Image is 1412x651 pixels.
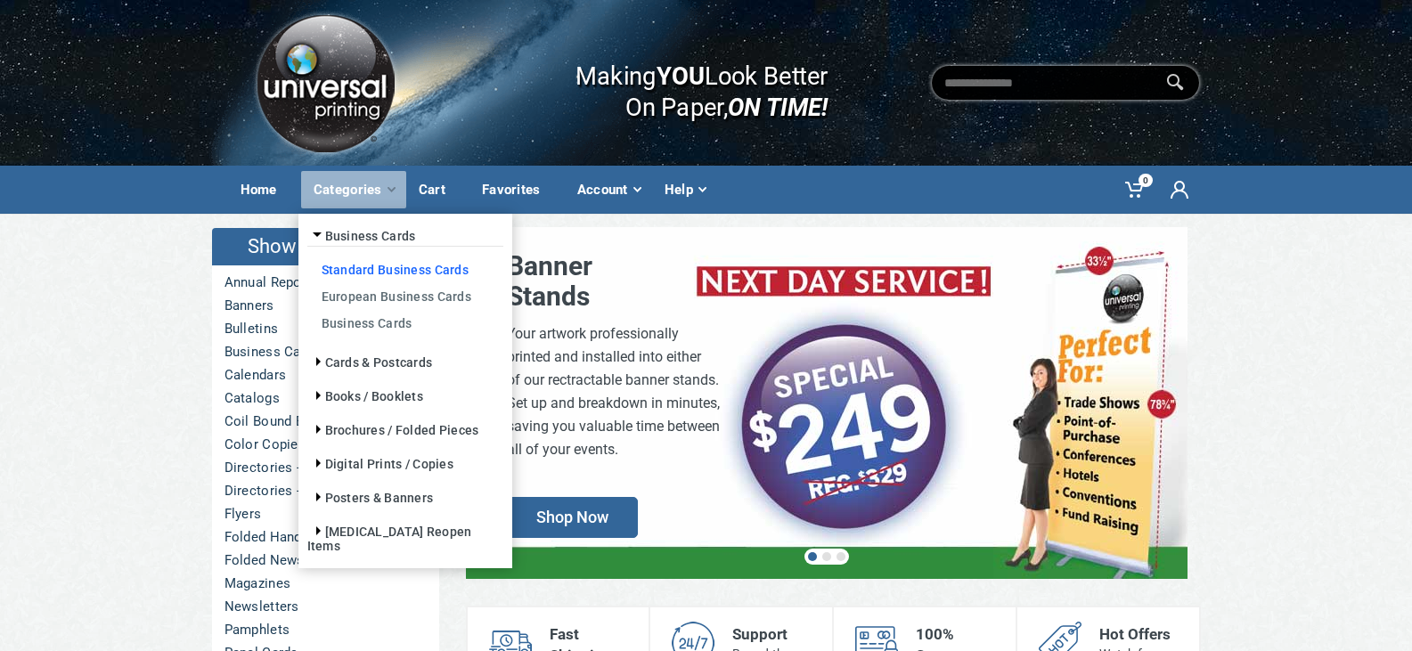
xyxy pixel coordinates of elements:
span: 0 [1139,174,1153,187]
a: Cards & Postcards [307,355,433,370]
a: Favorites [469,166,565,214]
div: Help [652,171,717,208]
a: Cart [406,166,469,214]
i: ON TIME! [728,92,828,122]
div: Home [228,171,301,208]
h4: Show by Products [212,228,439,265]
a: Standard Business Cards [307,256,503,282]
a: Posters & Banners [307,491,434,505]
a: 0 [1113,166,1158,214]
a: [MEDICAL_DATA] Reopen Items [307,525,472,553]
a: BannerStands Your artwork professionallyprinted and installed into eitherof our rectractable bann... [466,227,1188,579]
a: Brochures / Folded Pieces [307,423,479,437]
a: Business Cards [307,309,503,336]
a: Business Cards [307,229,416,243]
a: European Business Cards [307,282,503,309]
img: Logo.png [250,8,400,159]
div: Categories [301,171,406,208]
a: Home [228,166,301,214]
div: Cart [406,171,469,208]
div: Favorites [469,171,565,208]
a: Books / Booklets [307,389,423,403]
b: YOU [657,61,705,91]
div: Making Look Better On Paper, [541,43,828,123]
div: Account [565,171,652,208]
a: Digital Prints / Copies [307,457,453,471]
